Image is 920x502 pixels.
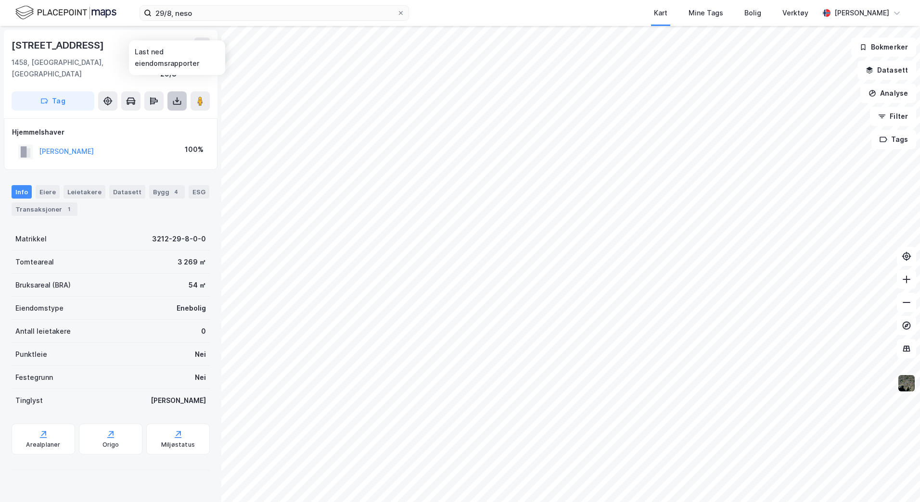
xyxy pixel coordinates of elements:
button: Analyse [860,84,916,103]
div: 3212-29-8-0-0 [152,233,206,245]
div: 100% [185,144,204,155]
div: Enebolig [177,302,206,314]
div: 3 269 ㎡ [178,256,206,268]
div: Eiendomstype [15,302,64,314]
div: Arealplaner [26,441,60,449]
div: Kart [654,7,667,19]
div: 4 [171,187,181,197]
input: Søk på adresse, matrikkel, gårdeiere, leietakere eller personer [152,6,397,20]
div: Verktøy [782,7,808,19]
div: Nei [195,372,206,383]
div: Mine Tags [689,7,723,19]
iframe: Chat Widget [872,456,920,502]
div: ESG [189,185,209,199]
div: 1458, [GEOGRAPHIC_DATA], [GEOGRAPHIC_DATA] [12,57,160,80]
div: Miljøstatus [161,441,195,449]
div: [PERSON_NAME] [151,395,206,406]
button: Tag [12,91,94,111]
button: Datasett [857,61,916,80]
div: Kontrollprogram for chat [872,456,920,502]
button: Tags [871,130,916,149]
div: [PERSON_NAME] [834,7,889,19]
img: 9k= [897,374,916,392]
div: Bruksareal (BRA) [15,279,71,291]
div: Bygg [149,185,185,199]
div: Origo [102,441,119,449]
div: [STREET_ADDRESS] [12,38,106,53]
div: Punktleie [15,349,47,360]
div: Hjemmelshaver [12,126,209,138]
img: logo.f888ab2527a4732fd821a326f86c7f29.svg [15,4,116,21]
div: Nei [195,349,206,360]
div: Transaksjoner [12,202,77,216]
div: 0 [201,326,206,337]
div: Info [12,185,32,199]
div: Eiere [36,185,60,199]
div: Bolig [744,7,761,19]
div: Antall leietakere [15,326,71,337]
div: Nesodden, 29/8 [160,57,210,80]
div: Matrikkel [15,233,47,245]
div: 1 [64,204,74,214]
div: 54 ㎡ [189,279,206,291]
div: Leietakere [64,185,105,199]
button: Bokmerker [851,38,916,57]
div: Datasett [109,185,145,199]
div: Tinglyst [15,395,43,406]
div: Festegrunn [15,372,53,383]
button: Filter [870,107,916,126]
div: Tomteareal [15,256,54,268]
